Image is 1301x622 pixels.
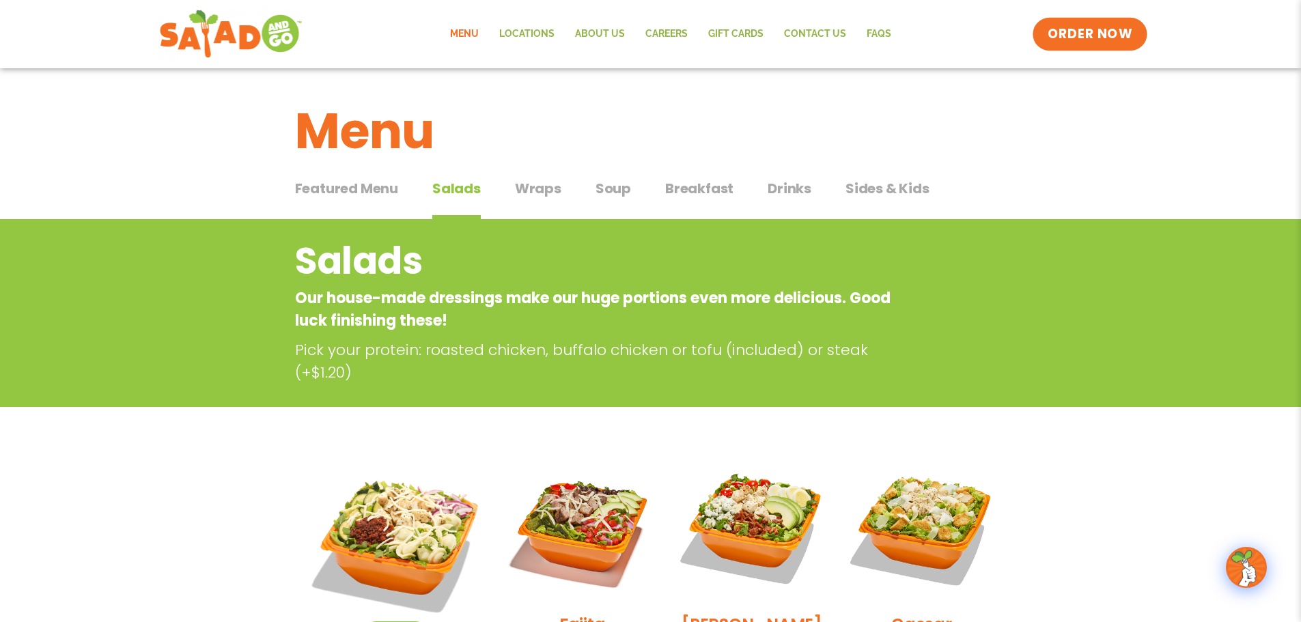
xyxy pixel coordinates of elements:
h1: Menu [295,94,1007,168]
p: Our house-made dressings make our huge portions even more delicious. Good luck finishing these! [295,287,897,332]
a: Menu [440,18,489,50]
span: Soup [596,178,631,199]
a: FAQs [856,18,901,50]
nav: Menu [440,18,901,50]
div: Tabbed content [295,173,1007,220]
a: About Us [565,18,635,50]
span: Sides & Kids [845,178,929,199]
a: Contact Us [774,18,856,50]
span: Wraps [515,178,561,199]
span: Breakfast [665,178,733,199]
p: Pick your protein: roasted chicken, buffalo chicken or tofu (included) or steak (+$1.20) [295,339,903,384]
span: ORDER NOW [1048,25,1132,43]
img: wpChatIcon [1227,548,1265,586]
a: ORDER NOW [1033,18,1147,51]
span: Featured Menu [295,178,398,199]
img: new-SAG-logo-768×292 [159,7,303,61]
img: Product photo for Caesar Salad [847,453,996,602]
img: Product photo for Fajita Salad [507,453,656,602]
span: Drinks [768,178,811,199]
img: Product photo for Cobb Salad [677,453,826,602]
h2: Salads [295,234,897,289]
a: GIFT CARDS [698,18,774,50]
span: Salads [432,178,481,199]
a: Locations [489,18,565,50]
a: Careers [635,18,698,50]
